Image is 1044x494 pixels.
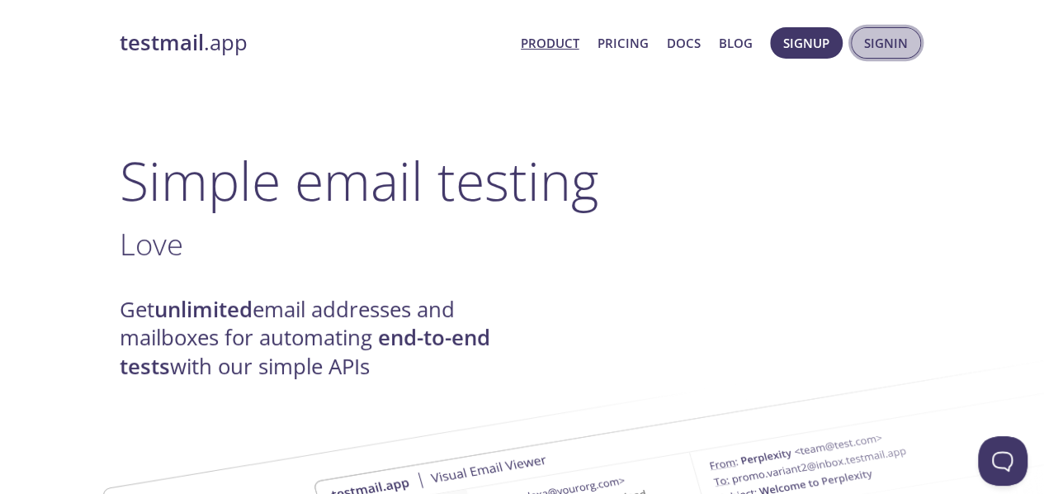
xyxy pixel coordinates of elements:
[864,32,908,54] span: Signin
[154,295,253,324] strong: unlimited
[120,149,925,212] h1: Simple email testing
[598,32,649,54] a: Pricing
[120,296,522,381] h4: Get email addresses and mailboxes for automating with our simple APIs
[120,323,490,380] strong: end-to-end tests
[667,32,701,54] a: Docs
[120,28,204,57] strong: testmail
[719,32,753,54] a: Blog
[770,27,843,59] button: Signup
[783,32,829,54] span: Signup
[120,223,183,264] span: Love
[978,436,1027,486] iframe: Help Scout Beacon - Open
[851,27,921,59] button: Signin
[521,32,579,54] a: Product
[120,29,508,57] a: testmail.app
